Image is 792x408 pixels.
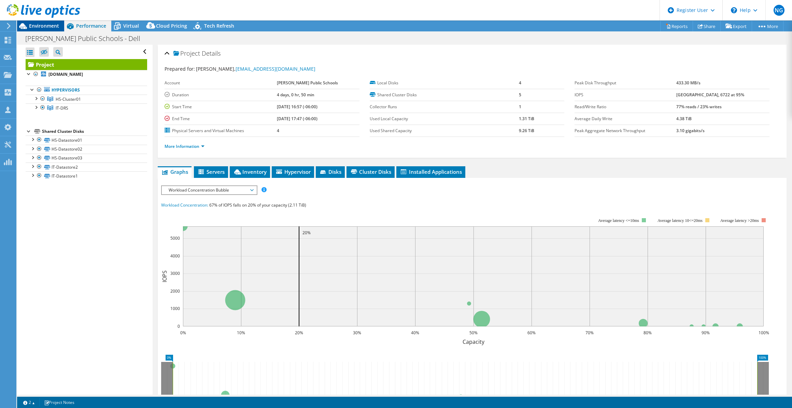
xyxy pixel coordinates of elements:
[26,86,147,95] a: Hypervisors
[575,103,676,110] label: Read/Write Ratio
[76,23,106,29] span: Performance
[519,92,521,98] b: 5
[202,49,221,57] span: Details
[676,80,701,86] b: 433.30 MB/s
[170,235,180,241] text: 5000
[585,330,594,336] text: 70%
[42,127,147,136] div: Shared Cluster Disks
[353,330,361,336] text: 30%
[236,66,315,72] a: [EMAIL_ADDRESS][DOMAIN_NAME]
[165,66,195,72] label: Prepared for:
[693,21,721,31] a: Share
[26,171,147,180] a: IT-Datastore1
[575,127,676,134] label: Peak Aggregate Network Throughput
[759,330,769,336] text: 100%
[519,104,521,110] b: 1
[731,7,737,13] svg: \n
[752,21,783,31] a: More
[56,105,68,111] span: IT-DRS
[302,230,311,236] text: 20%
[26,163,147,171] a: IT-Datastore2
[26,145,147,154] a: HS-Datastore02
[29,23,59,29] span: Environment
[165,186,253,194] span: Workload Concentration Bubble
[197,168,225,175] span: Servers
[48,71,83,77] b: [DOMAIN_NAME]
[676,104,722,110] b: 77% reads / 23% writes
[277,104,317,110] b: [DATE] 16:57 (-06:00)
[370,80,519,86] label: Local Disks
[18,398,40,407] a: 2
[277,128,279,133] b: 4
[370,103,519,110] label: Collector Runs
[178,323,180,329] text: 0
[237,330,245,336] text: 10%
[660,21,693,31] a: Reports
[676,116,692,122] b: 4.38 TiB
[170,270,180,276] text: 3000
[26,103,147,112] a: IT-DRS
[702,330,710,336] text: 90%
[165,80,277,86] label: Account
[209,202,306,208] span: 67% of IOPS falls on 20% of your capacity (2.11 TiB)
[575,115,676,122] label: Average Daily Write
[180,330,186,336] text: 0%
[161,168,188,175] span: Graphs
[277,92,314,98] b: 4 days, 0 hr, 50 min
[165,127,277,134] label: Physical Servers and Virtual Machines
[161,202,208,208] span: Workload Concentration:
[204,23,234,29] span: Tech Refresh
[527,330,536,336] text: 60%
[26,70,147,79] a: [DOMAIN_NAME]
[370,92,519,98] label: Shared Cluster Disks
[277,116,317,122] b: [DATE] 17:47 (-06:00)
[22,35,151,42] h1: [PERSON_NAME] Public Schools - Dell
[161,270,168,282] text: IOPS
[196,66,315,72] span: [PERSON_NAME],
[173,50,200,57] span: Project
[26,59,147,70] a: Project
[165,103,277,110] label: Start Time
[319,168,341,175] span: Disks
[170,306,180,311] text: 1000
[39,398,79,407] a: Project Notes
[56,96,81,102] span: HS-Cluster01
[720,218,759,223] text: Average latency >20ms
[170,288,180,294] text: 2000
[519,80,521,86] b: 4
[123,23,139,29] span: Virtual
[350,168,391,175] span: Cluster Disks
[156,23,187,29] span: Cloud Pricing
[370,127,519,134] label: Used Shared Capacity
[575,80,676,86] label: Peak Disk Throughput
[411,330,419,336] text: 40%
[469,330,478,336] text: 50%
[774,5,784,16] span: NG
[165,115,277,122] label: End Time
[519,128,534,133] b: 9.26 TiB
[170,253,180,259] text: 4000
[26,136,147,144] a: HS-Datastore01
[598,218,639,223] tspan: Average latency <=10ms
[165,92,277,98] label: Duration
[519,116,534,122] b: 1.31 TiB
[720,21,752,31] a: Export
[657,218,703,223] tspan: Average latency 10<=20ms
[400,168,462,175] span: Installed Applications
[643,330,652,336] text: 80%
[463,338,485,346] text: Capacity
[676,128,705,133] b: 3.10 gigabits/s
[26,95,147,103] a: HS-Cluster01
[26,154,147,163] a: HS-Datastore03
[295,330,303,336] text: 20%
[233,168,267,175] span: Inventory
[277,80,338,86] b: [PERSON_NAME] Public Schools
[275,168,311,175] span: Hypervisor
[676,92,744,98] b: [GEOGRAPHIC_DATA], 6722 at 95%
[165,143,204,149] a: More Information
[575,92,676,98] label: IOPS
[370,115,519,122] label: Used Local Capacity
